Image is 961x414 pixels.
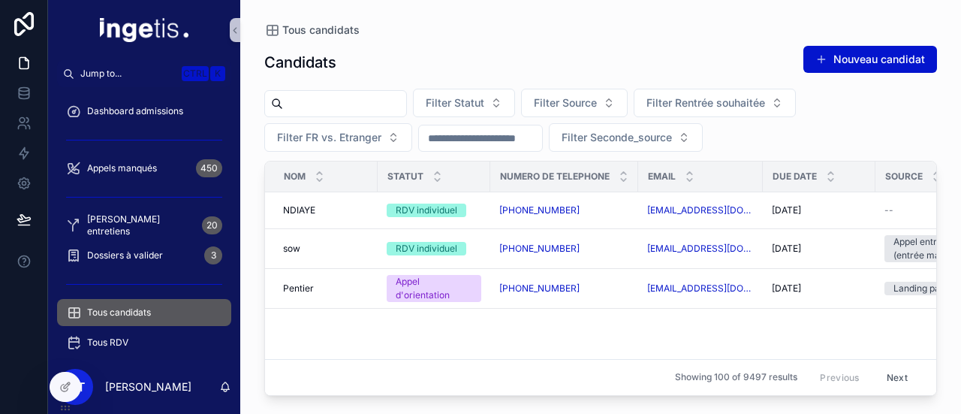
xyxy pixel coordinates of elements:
a: [PHONE_NUMBER] [499,283,629,295]
span: Source [885,171,923,183]
a: [PHONE_NUMBER] [499,243,629,255]
button: Jump to...CtrlK [57,60,231,87]
a: [EMAIL_ADDRESS][DOMAIN_NAME] [647,204,754,216]
a: [DATE] [772,204,866,216]
div: scrollable content [48,87,240,360]
a: NDIAYE [283,204,369,216]
span: Showing 100 of 9497 results [675,372,797,384]
span: Dossiers à valider [87,249,163,261]
span: sow [283,243,300,255]
a: RDV individuel [387,242,481,255]
a: Tous RDV [57,329,231,356]
span: Statut [387,171,423,183]
span: Filter Rentrée souhaitée [646,95,765,110]
a: [PHONE_NUMBER] [499,243,580,255]
a: [EMAIL_ADDRESS][DOMAIN_NAME] [647,243,754,255]
a: Dossiers à valider3 [57,242,231,269]
div: Appel d'orientation [396,275,472,302]
button: Select Button [413,89,515,117]
a: sow [283,243,369,255]
span: [DATE] [772,283,801,295]
div: 3 [204,246,222,264]
span: Tous RDV [87,337,128,349]
span: -- [884,204,893,216]
a: Pentier [283,283,369,295]
div: 20 [202,216,222,234]
span: Nom [284,171,306,183]
a: [EMAIL_ADDRESS][DOMAIN_NAME] [647,283,754,295]
span: Email [648,171,676,183]
button: Nouveau candidat [803,46,937,73]
p: [PERSON_NAME] [105,379,191,394]
button: Select Button [521,89,628,117]
span: [PERSON_NAME] entretiens [87,213,196,237]
a: Dashboard admissions [57,98,231,125]
a: [DATE] [772,283,866,295]
span: Numero de telephone [500,171,610,183]
span: Filter Statut [426,95,484,110]
h1: Candidats [264,52,336,73]
span: Filter Seconde_source [562,130,672,145]
a: [PHONE_NUMBER] [499,204,580,216]
a: Tous candidats [264,23,360,38]
button: Select Button [634,89,796,117]
span: Appels manqués [87,162,157,174]
a: [DATE] [772,243,866,255]
span: Pentier [283,283,314,295]
a: [PHONE_NUMBER] [499,283,580,295]
button: Select Button [549,123,703,152]
span: [DATE] [772,243,801,255]
a: [PERSON_NAME] entretiens20 [57,212,231,239]
a: Appels manqués450 [57,155,231,182]
span: K [212,68,224,80]
a: Tous candidats [57,299,231,326]
a: [PHONE_NUMBER] [499,204,629,216]
span: Tous candidats [87,307,151,319]
div: 450 [196,159,222,177]
span: Tous candidats [282,23,360,38]
span: Filter Source [534,95,597,110]
button: Select Button [264,123,412,152]
div: RDV individuel [396,242,457,255]
div: RDV individuel [396,204,457,217]
a: Appel d'orientation [387,275,481,302]
span: [DATE] [772,204,801,216]
span: Dashboard admissions [87,105,183,117]
div: Landing page [893,282,950,295]
img: App logo [100,18,188,42]
span: Jump to... [80,68,176,80]
span: Ctrl [182,66,209,81]
button: Next [876,366,918,389]
a: RDV individuel [387,204,481,217]
span: Filter FR vs. Etranger [277,130,381,145]
span: NDIAYE [283,204,315,216]
span: Due date [773,171,817,183]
